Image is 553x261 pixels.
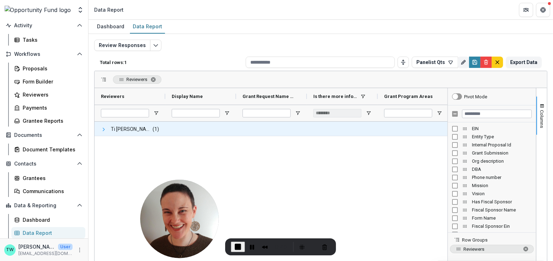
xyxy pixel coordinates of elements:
[448,198,536,206] div: Has Fiscal Sponsor Column
[23,91,80,98] div: Reviewers
[480,57,492,68] button: Delete
[23,187,80,195] div: Communications
[472,215,532,221] span: Form Name
[11,185,85,197] a: Communications
[11,89,85,100] a: Reviewers
[519,3,533,17] button: Partners
[23,78,80,85] div: Form Builder
[23,104,80,111] div: Payments
[472,175,532,180] span: Phone number
[113,75,161,84] span: Reviewers. Press ENTER to sort. Press DELETE to remove
[11,227,85,239] a: Data Report
[458,57,469,68] button: Rename
[448,222,536,230] div: Fiscal Sponsor Ein Column
[14,51,74,57] span: Workflows
[472,167,532,172] span: DBA
[448,133,536,141] div: Entity Type Column
[472,158,532,164] span: Org description
[101,109,149,117] input: Reviewers Filter Input
[472,126,532,131] span: EIN
[101,94,124,99] span: Reviewers
[94,6,124,13] div: Data Report
[384,94,433,99] span: Grant Program Areas
[18,243,55,250] p: [PERSON_NAME]
[472,142,532,147] span: Internal Proposal Id
[11,34,85,46] a: Tasks
[153,122,159,137] span: (1)
[540,110,545,128] span: Columns
[5,6,71,14] img: Opportunity Fund logo
[11,214,85,226] a: Dashboard
[243,109,291,117] input: Grant Request Name (GRANT_PROP_TITLE) Filter Input
[506,57,542,68] button: Export Data
[224,110,230,116] button: Open Filter Menu
[94,21,127,31] div: Dashboard
[384,109,432,117] input: Grant Program Areas Filter Input
[472,191,532,196] span: Vision
[75,246,84,254] button: More
[14,203,74,209] span: Data & Reporting
[111,122,152,137] span: Ti [PERSON_NAME] <[DOMAIN_NAME][EMAIL_ADDRESS][DOMAIN_NAME]> <[DOMAIN_NAME][EMAIL_ADDRESS][DOMAIN...
[14,23,74,29] span: Activity
[11,115,85,127] a: Grantee Reports
[6,248,14,252] div: Ti Wilhelm
[412,57,458,68] button: Panelist Qts
[3,48,85,60] button: Open Workflows
[448,214,536,222] div: Form Name Column
[3,158,85,169] button: Open Contacts
[366,110,371,116] button: Open Filter Menu
[91,5,126,15] nav: breadcrumb
[448,190,536,198] div: Vision Column
[172,109,220,117] input: Display Name Filter Input
[295,110,301,116] button: Open Filter Menu
[130,20,165,34] a: Data Report
[398,57,409,68] button: Toggle auto height
[472,183,532,188] span: Mission
[11,144,85,155] a: Document Templates
[75,3,85,17] button: Open entity switcher
[11,172,85,184] a: Grantees
[448,149,536,157] div: Grant Submission Column
[11,76,85,87] a: Form Builder
[472,134,532,139] span: Entity Type
[448,230,536,238] div: Fiscal Sponsor Email Column
[94,20,127,34] a: Dashboard
[472,199,532,204] span: Has Fiscal Sponsor
[448,173,536,181] div: Phone number Column
[113,75,161,84] div: Row Groups
[448,124,536,133] div: EIN Column
[3,20,85,31] button: Open Activity
[492,57,503,68] button: default
[172,94,203,99] span: Display Name
[23,229,80,237] div: Data Report
[23,36,80,43] div: Tasks
[462,110,532,118] input: Filter Columns Input
[463,246,520,252] span: Reviewers
[23,216,80,224] div: Dashboard
[448,165,536,173] div: DBA Column
[11,63,85,74] a: Proposals
[448,206,536,214] div: Fiscal Sponsor Name Column
[536,3,550,17] button: Get Help
[472,150,532,156] span: Grant Submission
[448,141,536,149] div: Internal Proposal Id Column
[18,250,73,257] p: [EMAIL_ADDRESS][DOMAIN_NAME]
[313,94,358,99] span: Is there more information you need from the organization? (FORMATTED_TEXT)
[23,117,80,124] div: Grantee Reports
[448,157,536,165] div: Org description Column
[58,244,73,250] p: User
[464,94,487,99] div: Pivot Mode
[130,21,165,31] div: Data Report
[23,65,80,72] div: Proposals
[3,200,85,211] button: Open Data & Reporting
[3,129,85,141] button: Open Documents
[23,174,80,182] div: Grantees
[462,237,488,243] span: Row Groups
[469,57,480,68] button: Save
[14,161,74,167] span: Contacts
[94,40,150,51] button: Review Responses
[11,102,85,114] a: Payments
[448,181,536,190] div: Mission Column
[450,245,534,253] span: Reviewers. Press ENTER to sort. Press DELETE to remove
[313,109,361,117] input: Is there more information you need from the organization? (FORMATTED_TEXT) Filter Input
